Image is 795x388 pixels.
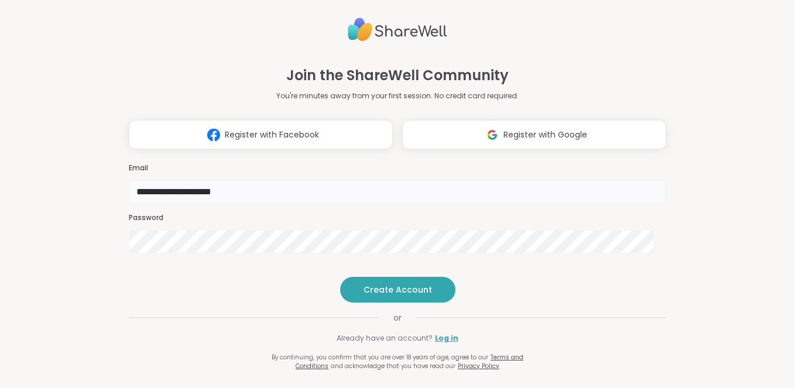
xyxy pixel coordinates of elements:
button: Register with Facebook [129,120,393,149]
span: or [379,312,416,324]
span: Register with Google [503,129,587,141]
p: You're minutes away from your first session. No credit card required. [276,91,519,101]
span: Create Account [364,284,432,296]
h3: Password [129,213,667,223]
h1: Join the ShareWell Community [286,65,509,86]
a: Privacy Policy [458,362,499,370]
span: Already have an account? [337,333,433,344]
img: ShareWell Logomark [481,124,503,146]
a: Terms and Conditions [296,353,523,370]
span: Register with Facebook [225,129,319,141]
span: and acknowledge that you have read our [331,362,455,370]
button: Register with Google [402,120,666,149]
span: By continuing, you confirm that you are over 18 years of age, agree to our [272,353,488,362]
a: Log in [435,333,458,344]
button: Create Account [340,277,455,303]
img: ShareWell Logomark [203,124,225,146]
img: ShareWell Logo [348,13,447,46]
h3: Email [129,163,667,173]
